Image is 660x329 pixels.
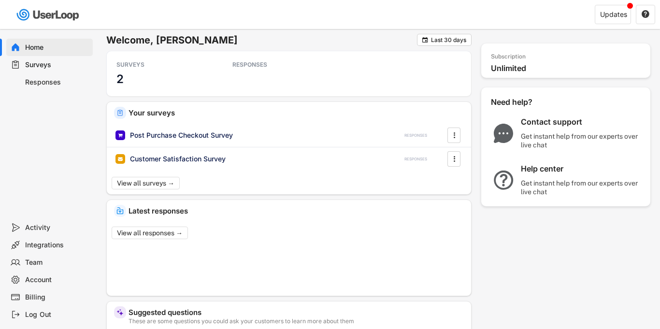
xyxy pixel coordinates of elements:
[232,61,319,69] div: RESPONSES
[25,258,89,267] div: Team
[130,154,226,164] div: Customer Satisfaction Survey
[449,152,459,166] button: 
[600,11,627,18] div: Updates
[491,53,526,61] div: Subscription
[129,318,464,324] div: These are some questions you could ask your customers to learn more about them
[25,293,89,302] div: Billing
[25,310,89,319] div: Log Out
[25,241,89,250] div: Integrations
[404,133,427,138] div: RESPONSES
[116,309,124,316] img: MagicMajor%20%28Purple%29.svg
[449,128,459,143] button: 
[14,5,83,25] img: userloop-logo-01.svg
[491,171,516,190] img: QuestionMarkInverseMajor.svg
[116,72,124,86] h3: 2
[116,207,124,215] img: IncomingMajor.svg
[422,36,428,43] text: 
[129,207,464,215] div: Latest responses
[421,36,429,43] button: 
[25,223,89,232] div: Activity
[431,37,466,43] div: Last 30 days
[25,78,89,87] div: Responses
[521,179,642,196] div: Get instant help from our experts over live chat
[641,10,650,19] button: 
[521,164,642,174] div: Help center
[129,309,464,316] div: Suggested questions
[521,117,642,127] div: Contact support
[112,177,180,189] button: View all surveys →
[116,61,203,69] div: SURVEYS
[491,63,646,73] div: Unlimited
[25,60,89,70] div: Surveys
[404,157,427,162] div: RESPONSES
[25,275,89,285] div: Account
[642,10,649,18] text: 
[453,130,455,140] text: 
[130,130,233,140] div: Post Purchase Checkout Survey
[453,154,455,164] text: 
[491,97,559,107] div: Need help?
[25,43,89,52] div: Home
[106,34,417,46] h6: Welcome, [PERSON_NAME]
[112,227,188,239] button: View all responses →
[129,109,464,116] div: Your surveys
[491,124,516,143] img: ChatMajor.svg
[521,132,642,149] div: Get instant help from our experts over live chat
